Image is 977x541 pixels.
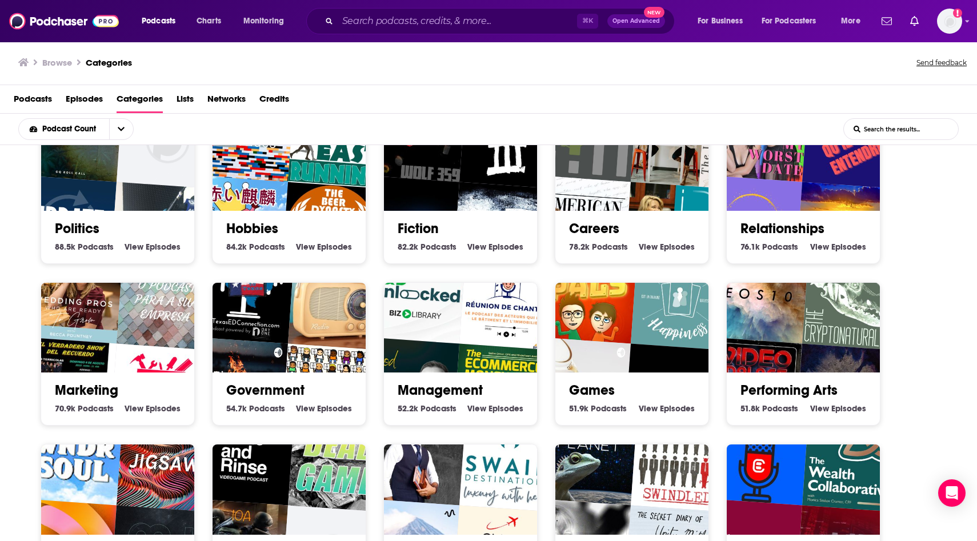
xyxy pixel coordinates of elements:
[831,403,866,414] span: Episodes
[66,90,103,113] a: Episodes
[125,242,181,252] a: View Politics Episodes
[810,242,829,252] span: View
[249,242,285,252] span: Podcasts
[577,14,598,29] span: ⌘ K
[569,403,588,414] span: 51.9k
[296,242,315,252] span: View
[317,8,686,34] div: Search podcasts, credits, & more...
[937,9,962,34] span: Logged in as Kalebs
[243,13,284,29] span: Monitoring
[802,252,900,350] div: The Cryptonaturalist
[235,12,299,30] button: open menu
[259,90,289,113] span: Credits
[368,246,466,344] img: L&D Unlocked
[117,252,215,350] img: O PODCAST PARA A SUA EMPRESA
[117,414,215,512] img: JIGSAW
[55,220,99,237] a: Politics
[810,403,829,414] span: View
[740,220,824,237] a: Relationships
[226,220,278,237] a: Hobbies
[317,242,352,252] span: Episodes
[660,242,695,252] span: Episodes
[938,479,966,507] div: Open Intercom Messenger
[197,407,295,506] img: The Cane and Rinse videogame podcast
[226,403,285,414] a: 54.7k Government Podcasts
[711,407,809,506] div: Crypto Banter
[398,220,439,237] a: Fiction
[317,403,352,414] span: Episodes
[877,11,896,31] a: Show notifications dropdown
[146,403,181,414] span: Episodes
[288,252,386,350] img: Día Internacional da Radio
[226,403,247,414] span: 54.7k
[226,242,247,252] span: 84.2k
[55,242,114,252] a: 88.5k Politics Podcasts
[569,403,627,414] a: 51.9k Games Podcasts
[802,414,900,512] img: The Wealth Collaborative
[592,242,628,252] span: Podcasts
[134,12,190,30] button: open menu
[14,90,52,113] a: Podcasts
[740,403,760,414] span: 51.8k
[639,403,695,414] a: View Games Episodes
[146,242,181,252] span: Episodes
[698,13,743,29] span: For Business
[740,403,798,414] a: 51.8k Performing Arts Podcasts
[142,13,175,29] span: Podcasts
[18,118,151,140] h2: Choose List sort
[591,403,627,414] span: Podcasts
[19,125,109,133] button: open menu
[607,14,665,28] button: Open AdvancedNew
[937,9,962,34] img: User Profile
[711,246,809,344] img: EOS 10
[288,414,386,512] img: Dead Game Podcast
[740,242,798,252] a: 76.1k Relationships Podcasts
[539,246,638,344] img: Nintendo Pals
[296,403,352,414] a: View Government Episodes
[459,252,558,350] img: Réunion De Chantier, un podcast produit par Batiref
[631,252,729,350] div: Pile of Happiness
[467,403,486,414] span: View
[125,403,143,414] span: View
[569,382,615,399] a: Games
[226,382,305,399] a: Government
[42,57,72,68] h3: Browse
[539,407,638,506] div: Sentient Planet
[25,246,123,344] img: Wedding Pros who are ready to grow - with Becca Pountney
[296,242,352,252] a: View Hobbies Episodes
[690,12,757,30] button: open menu
[569,242,590,252] span: 78.2k
[368,407,466,506] div: Turismología
[177,90,194,113] a: Lists
[569,220,619,237] a: Careers
[78,242,114,252] span: Podcasts
[207,90,246,113] a: Networks
[841,13,860,29] span: More
[631,414,729,512] img: Swindled
[86,57,132,68] h1: Categories
[78,403,114,414] span: Podcasts
[55,403,75,414] span: 70.9k
[25,407,123,506] img: The wndrsoul's Podcast
[953,9,962,18] svg: Add a profile image
[398,403,457,414] a: 52.2k Management Podcasts
[117,90,163,113] span: Categories
[42,125,100,133] span: Podcast Count
[488,242,523,252] span: Episodes
[197,246,295,344] img: Gone to Texas
[612,18,660,24] span: Open Advanced
[55,382,118,399] a: Marketing
[762,403,798,414] span: Podcasts
[488,403,523,414] span: Episodes
[569,242,628,252] a: 78.2k Careers Podcasts
[660,403,695,414] span: Episodes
